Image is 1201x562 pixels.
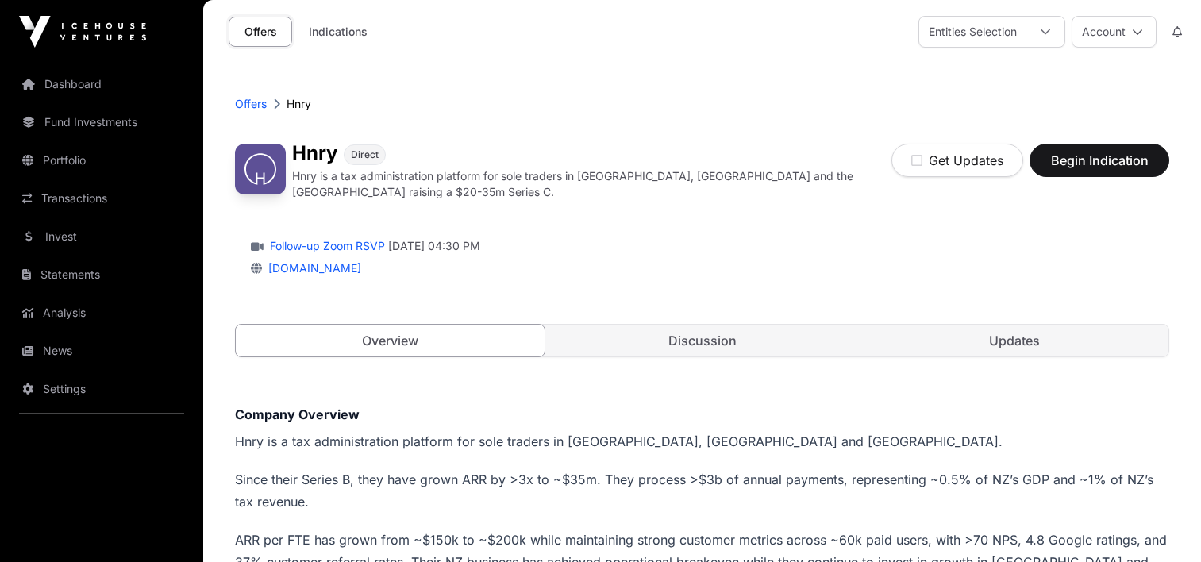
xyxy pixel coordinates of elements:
[236,325,1168,356] nav: Tabs
[13,333,191,368] a: News
[235,406,360,422] strong: Company Overview
[229,17,292,47] a: Offers
[1030,144,1169,177] button: Begin Indication
[292,144,337,165] h1: Hnry
[13,371,191,406] a: Settings
[13,143,191,178] a: Portfolio
[13,219,191,254] a: Invest
[919,17,1026,47] div: Entities Selection
[13,67,191,102] a: Dashboard
[13,105,191,140] a: Fund Investments
[351,148,379,161] span: Direct
[235,468,1169,513] p: Since their Series B, they have grown ARR by >3x to ~$35m. They process >$3b of annual payments, ...
[860,325,1168,356] a: Updates
[298,17,378,47] a: Indications
[388,238,480,254] span: [DATE] 04:30 PM
[1072,16,1157,48] button: Account
[235,324,545,357] a: Overview
[1122,486,1201,562] iframe: Chat Widget
[1049,151,1149,170] span: Begin Indication
[891,144,1023,177] button: Get Updates
[287,96,311,112] p: Hnry
[235,144,286,194] img: Hnry
[13,295,191,330] a: Analysis
[13,181,191,216] a: Transactions
[292,168,891,200] p: Hnry is a tax administration platform for sole traders in [GEOGRAPHIC_DATA], [GEOGRAPHIC_DATA] an...
[262,261,361,275] a: [DOMAIN_NAME]
[13,257,191,292] a: Statements
[19,16,146,48] img: Icehouse Ventures Logo
[548,325,856,356] a: Discussion
[267,238,385,254] a: Follow-up Zoom RSVP
[235,96,267,112] a: Offers
[235,430,1169,452] p: Hnry is a tax administration platform for sole traders in [GEOGRAPHIC_DATA], [GEOGRAPHIC_DATA] an...
[1030,160,1169,175] a: Begin Indication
